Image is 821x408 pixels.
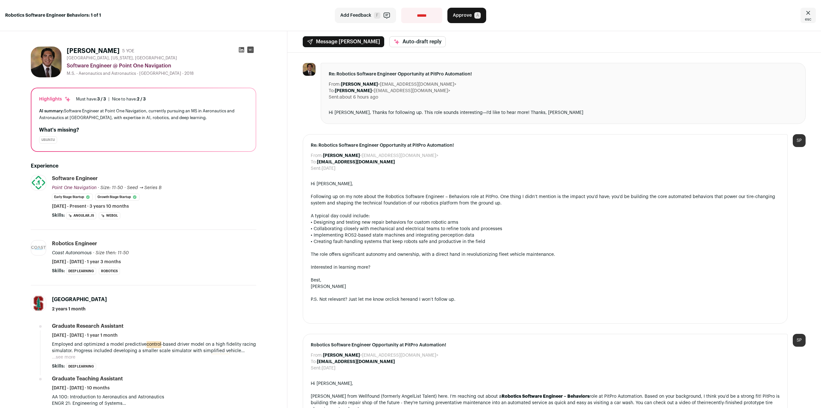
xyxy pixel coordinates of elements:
[329,94,340,100] dt: Sent:
[52,175,98,182] div: Software Engineer
[39,109,64,113] span: AI summary:
[52,212,65,219] span: Skills:
[52,297,107,302] span: [GEOGRAPHIC_DATA]
[52,341,256,354] p: Employed and optimized a model predictive -based driver model on a high fidelity racing simulator...
[39,136,57,143] div: Ubuntu
[311,142,780,149] span: Re: Robotics Software Engineer Opportunity at PitPro Automation!
[311,359,317,365] dt: To:
[52,259,121,265] span: [DATE] - [DATE] · 1 year 3 months
[67,56,177,61] span: [GEOGRAPHIC_DATA], [US_STATE], [GEOGRAPHIC_DATA]
[97,97,106,101] span: 3 / 3
[52,375,123,382] div: Graduate Teaching Assistant
[99,268,120,275] li: Robotics
[311,283,780,290] div: [PERSON_NAME]
[311,365,322,371] dt: Sent:
[39,108,248,121] div: Software Engineer at Point One Navigation, currently pursuing an MS in Aeronautics and Astronauti...
[389,36,446,47] button: Auto-draft reply
[52,354,75,360] button: ...see more
[39,126,248,134] h2: What's missing?
[122,48,134,54] div: 5 YOE
[52,332,118,339] span: [DATE] - [DATE] · 1 year 1 month
[311,232,780,239] div: • Implementing ROS2-based state machines and integrating perception data
[52,323,123,330] div: Graduate Research Assistant
[98,186,123,190] span: · Size: 11-50
[389,297,410,302] a: click here
[67,71,256,76] div: M.S. - Aeronautics and Astronautics - [GEOGRAPHIC_DATA] - 2018
[311,296,780,303] div: P.S. Not relevant? Just let me know or and I won’t follow up.
[52,394,256,407] p: AA 100: Introduction to Aeronautics and Astronautics ENGR 21: Engineering of Systems AA 131: Spac...
[5,12,101,19] strong: Robotics Software Engineer Behaviors: 1 of 1
[341,82,378,87] b: [PERSON_NAME]
[99,212,120,219] li: WebGL
[66,363,96,370] li: Deep Learning
[93,251,129,255] span: · Size then: 11-50
[95,194,140,201] li: Growth Stage Startup
[311,152,323,159] dt: From:
[311,264,780,271] div: Interested in learning more?
[341,81,456,88] dd: <[EMAIL_ADDRESS][DOMAIN_NAME]>
[67,47,120,56] h1: [PERSON_NAME]
[453,12,472,19] span: Approve
[124,185,126,191] span: ·
[311,352,323,359] dt: From:
[447,8,486,23] button: Approve A
[303,63,316,76] img: 0e747d5d0bf27fecd48c5cfc74bc4b58ae5adf1cf85054cc5009f5f377111774
[76,97,146,102] ul: |
[303,36,384,47] button: Message [PERSON_NAME]
[311,277,780,283] div: Best,
[52,203,129,210] span: [DATE] - Present · 3 years 10 months
[52,194,93,201] li: Early Stage Startup
[52,240,97,247] div: Robotics Engineer
[317,160,395,164] b: [EMAIL_ADDRESS][DOMAIN_NAME]
[311,219,780,226] div: • Designing and testing new repair behaviors for custom robotic arms
[335,89,372,93] b: [PERSON_NAME]
[52,363,65,369] span: Skills:
[323,153,360,158] b: [PERSON_NAME]
[311,342,780,348] span: Robotics Software Engineer Opportunity at PitPro Automation!
[340,94,378,100] dd: about 6 hours ago
[137,97,146,101] span: 2 / 3
[329,81,341,88] dt: From:
[52,306,86,312] span: 2 years 1 month
[211,354,230,361] mark: planning
[147,341,161,348] mark: control
[502,394,589,399] strong: Robotics Software Engineer – Behaviors
[52,268,65,274] span: Skills:
[311,194,780,206] div: Following up on my note about the Robotics Software Engineer – Behaviors role at PitPro. One thin...
[335,88,450,94] dd: <[EMAIL_ADDRESS][DOMAIN_NAME]>
[323,152,438,159] dd: <[EMAIL_ADDRESS][DOMAIN_NAME]>
[340,12,371,19] span: Add Feedback
[311,181,780,187] div: Hi [PERSON_NAME],
[67,62,256,70] div: Software Engineer @ Point One Navigation
[311,380,780,387] div: Hi [PERSON_NAME],
[323,353,360,358] b: [PERSON_NAME]
[311,213,780,219] div: A typical day could include:
[31,245,46,251] img: 423957c518403bd77ff661b0d8a074f1880e4ffd5e0bdf683a9182f83bae0a18.png
[793,134,806,147] div: SP
[31,162,256,170] h2: Experience
[66,212,96,219] li: Angular.js
[31,296,46,311] img: 2b801cd5bec887f28ddb2c6a5957ae4ce349b64e67da803fd0eca5884aedafb4.jpg
[317,360,395,364] b: [EMAIL_ADDRESS][DOMAIN_NAME]
[31,47,62,77] img: 0e747d5d0bf27fecd48c5cfc74bc4b58ae5adf1cf85054cc5009f5f377111774
[329,88,335,94] dt: To:
[323,352,438,359] dd: <[EMAIL_ADDRESS][DOMAIN_NAME]>
[322,365,335,371] dd: [DATE]
[127,186,162,190] span: Seed → Series B
[311,159,317,165] dt: To:
[322,165,335,172] dd: [DATE]
[52,385,110,391] span: [DATE] - [DATE] · 10 months
[311,251,780,258] div: The role offers significant autonomy and ownership, with a direct hand in revolutionizing fleet v...
[474,12,481,19] span: A
[311,239,780,245] div: • Creating fault-handling systems that keep robots safe and productive in the field
[52,186,97,190] span: Point One Navigation
[805,17,811,22] span: esc
[800,8,816,23] a: Close
[311,165,322,172] dt: Sent:
[329,71,798,77] span: Re: Robotics Software Engineer Opportunity at PitPro Automation!
[112,97,146,102] div: Nice to have:
[52,251,92,255] span: Coast Autonomous
[335,8,396,23] button: Add Feedback F
[39,96,71,102] div: Highlights
[31,175,46,190] img: 02f6a0c6e608ce9636b2704e8a5a3ead1962a00c259246eb392cfe08892cdd2b.png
